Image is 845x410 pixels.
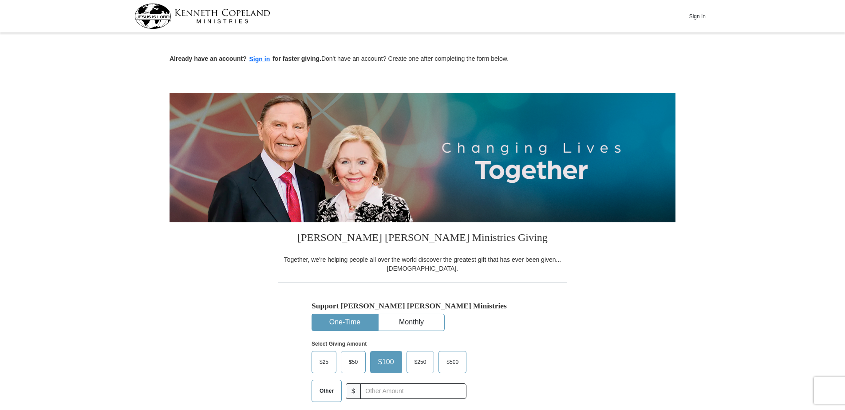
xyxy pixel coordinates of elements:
span: $50 [344,355,362,369]
input: Other Amount [360,383,466,399]
p: Don't have an account? Create one after completing the form below. [170,54,675,64]
span: $250 [410,355,431,369]
span: Other [315,384,338,398]
strong: Select Giving Amount [312,341,367,347]
strong: Already have an account? for faster giving. [170,55,321,62]
h3: [PERSON_NAME] [PERSON_NAME] Ministries Giving [278,222,567,255]
button: One-Time [312,314,378,331]
img: kcm-header-logo.svg [134,4,270,29]
button: Sign in [247,54,273,64]
div: Together, we're helping people all over the world discover the greatest gift that has ever been g... [278,255,567,273]
button: Sign In [684,9,711,23]
span: $500 [442,355,463,369]
span: $ [346,383,361,399]
button: Monthly [379,314,444,331]
h5: Support [PERSON_NAME] [PERSON_NAME] Ministries [312,301,533,311]
span: $25 [315,355,333,369]
span: $100 [374,355,399,369]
